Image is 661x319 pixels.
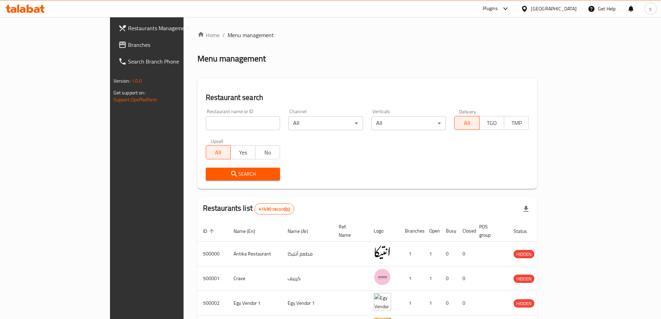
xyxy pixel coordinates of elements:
span: HIDDEN [514,250,534,258]
h2: Menu management [197,53,266,64]
td: كرييف [282,266,333,291]
th: Busy [440,220,457,242]
span: Search [211,170,275,178]
td: مطعم أنتيكا [282,242,333,266]
span: Yes [234,148,253,158]
span: 41490 record(s) [255,206,294,212]
input: Search for restaurant name or ID.. [206,116,280,130]
li: / [222,31,225,39]
h2: Restaurants list [203,203,295,215]
td: 1 [424,242,440,266]
div: Export file [518,201,534,217]
span: Restaurants Management [128,24,215,32]
td: 0 [457,242,474,266]
td: 0 [440,291,457,316]
nav: breadcrumb [197,31,537,39]
span: Version: [113,76,130,85]
span: TGO [482,118,501,128]
label: Upsell [211,138,223,143]
td: 1 [399,291,424,316]
th: Open [424,220,440,242]
span: HIDDEN [514,275,534,283]
td: 0 [457,266,474,291]
span: Get support on: [113,88,145,97]
div: All [371,116,446,130]
span: POS group [479,223,500,239]
td: 1 [424,291,440,316]
span: All [457,118,476,128]
img: Egy Vendor 1 [374,293,391,310]
button: Yes [230,145,255,159]
button: All [206,145,231,159]
span: 1.0.0 [132,76,142,85]
td: 0 [440,266,457,291]
button: Search [206,168,280,181]
a: Branches [113,36,220,53]
button: TGO [479,116,504,130]
h2: Restaurant search [206,92,529,103]
td: Egy Vendor 1 [228,291,282,316]
div: HIDDEN [514,275,534,283]
span: Menu management [228,31,274,39]
button: All [454,116,479,130]
span: Name (Ar) [288,227,317,235]
span: Branches [128,41,215,49]
button: No [255,145,280,159]
span: Status [514,227,536,235]
span: Name (En) [234,227,264,235]
label: Delivery [459,109,476,114]
td: 0 [440,242,457,266]
div: All [288,116,363,130]
span: Ref. Name [339,223,360,239]
img: Crave [374,268,391,286]
th: Logo [368,220,399,242]
span: HIDDEN [514,300,534,308]
span: ID [203,227,216,235]
td: Crave [228,266,282,291]
th: Closed [457,220,474,242]
td: Egy Vendor 1 [282,291,333,316]
a: Restaurants Management [113,20,220,36]
div: Plugins [483,5,498,13]
th: Branches [399,220,424,242]
td: Antika Restaurant [228,242,282,266]
button: TMP [504,116,529,130]
div: [GEOGRAPHIC_DATA] [531,5,577,12]
span: All [209,148,228,158]
a: Search Branch Phone [113,53,220,70]
span: No [258,148,277,158]
a: Support.OpsPlatform [113,95,158,104]
td: 1 [399,242,424,266]
td: 0 [457,291,474,316]
div: Total records count [254,203,294,215]
td: 1 [424,266,440,291]
span: Search Branch Phone [128,57,215,66]
span: s [649,5,652,12]
span: TMP [507,118,526,128]
img: Antika Restaurant [374,244,391,261]
td: 1 [399,266,424,291]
